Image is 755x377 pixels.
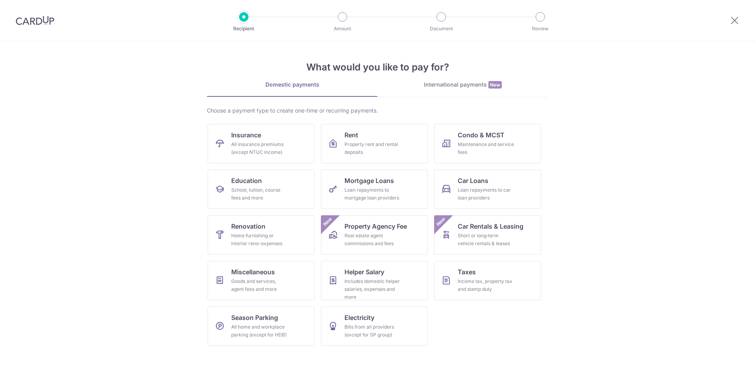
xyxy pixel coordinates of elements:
span: Season Parking [231,313,278,322]
a: InsuranceAll insurance premiums (except NTUC Income) [208,124,315,163]
div: Short or long‑term vehicle rentals & leases [458,232,514,248]
span: Taxes [458,267,476,277]
p: Recipient [215,25,273,33]
div: Choose a payment type to create one-time or recurring payments. [207,107,548,115]
div: Goods and services, agent fees and more [231,277,288,293]
span: Miscellaneous [231,267,275,277]
div: Income tax, property tax and stamp duty [458,277,514,293]
div: Bills from all providers (except for SP group) [344,323,401,339]
a: Car LoansLoan repayments to car loan providers [434,170,541,209]
span: Property Agency Fee [344,222,407,231]
a: EducationSchool, tuition, course fees and more [208,170,315,209]
div: Property rent and rental deposits [344,140,401,156]
div: Loan repayments to mortgage loan providers [344,186,401,202]
span: Car Rentals & Leasing [458,222,523,231]
p: Review [511,25,569,33]
a: MiscellaneousGoods and services, agent fees and more [208,261,315,300]
a: Season ParkingAll home and workplace parking (except for HDB) [208,307,315,346]
span: Renovation [231,222,265,231]
a: RenovationHome furnishing or interior reno-expenses [208,215,315,255]
a: ElectricityBills from all providers (except for SP group) [321,307,428,346]
span: Electricity [344,313,374,322]
div: Home furnishing or interior reno-expenses [231,232,288,248]
div: School, tuition, course fees and more [231,186,288,202]
span: Insurance [231,130,261,140]
div: All home and workplace parking (except for HDB) [231,323,288,339]
p: Document [412,25,470,33]
img: CardUp [16,16,54,25]
span: Car Loans [458,176,488,185]
div: Domestic payments [207,81,377,89]
div: International payments [377,81,548,89]
div: Loan repayments to car loan providers [458,186,514,202]
span: Mortgage Loans [344,176,394,185]
span: New [321,215,334,228]
h4: What would you like to pay for? [207,60,548,74]
span: Condo & MCST [458,130,505,140]
a: TaxesIncome tax, property tax and stamp duty [434,261,541,300]
div: All insurance premiums (except NTUC Income) [231,140,288,156]
a: RentProperty rent and rental deposits [321,124,428,163]
div: Includes domestic helper salaries, expenses and more [344,277,401,301]
span: New [488,81,502,89]
a: Mortgage LoansLoan repayments to mortgage loan providers [321,170,428,209]
span: Helper Salary [344,267,384,277]
p: Amount [313,25,372,33]
span: Rent [344,130,358,140]
div: Real estate agent commissions and fees [344,232,401,248]
div: Maintenance and service fees [458,140,514,156]
a: Property Agency FeeReal estate agent commissions and feesNew [321,215,428,255]
a: Condo & MCSTMaintenance and service fees [434,124,541,163]
a: Car Rentals & LeasingShort or long‑term vehicle rentals & leasesNew [434,215,541,255]
span: New [435,215,447,228]
a: Helper SalaryIncludes domestic helper salaries, expenses and more [321,261,428,300]
span: Education [231,176,262,185]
